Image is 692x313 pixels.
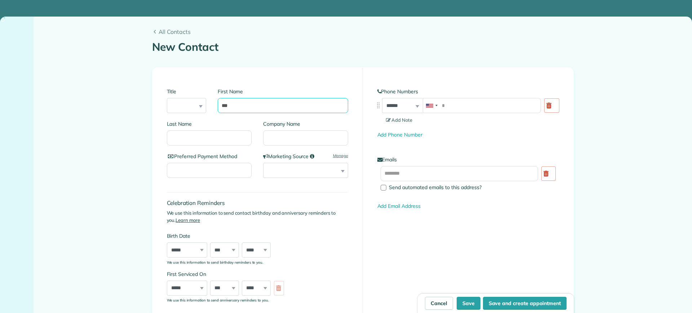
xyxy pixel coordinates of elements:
a: Learn more [176,217,200,223]
a: Add Email Address [377,203,421,209]
label: Birth Date [167,232,288,240]
label: Last Name [167,120,252,128]
label: Title [167,88,207,95]
label: Emails [377,156,559,163]
button: Save [457,297,480,310]
button: Save and create appointment [483,297,567,310]
span: All Contacts [159,27,574,36]
a: All Contacts [152,27,574,36]
a: Cancel [425,297,453,310]
label: Marketing Source [263,153,348,160]
img: drag_indicator-119b368615184ecde3eda3c64c821f6cf29d3e2b97b89ee44bc31753036683e5.png [374,102,382,109]
h1: New Contact [152,41,574,53]
span: Add Note [386,117,413,123]
label: Company Name [263,120,348,128]
label: First Name [218,88,348,95]
p: We use this information to send contact birthday and anniversary reminders to you. [167,210,348,224]
span: Send automated emails to this address? [389,184,482,191]
a: Add Phone Number [377,131,422,138]
h4: Celebration Reminders [167,200,348,206]
sub: We use this information to send anniversary reminders to you. [167,298,269,302]
div: United States: +1 [423,98,440,113]
label: Preferred Payment Method [167,153,252,160]
sub: We use this information to send birthday reminders to you. [167,260,263,264]
label: Phone Numbers [377,88,559,95]
label: First Serviced On [167,270,288,278]
a: Manage [333,153,348,159]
